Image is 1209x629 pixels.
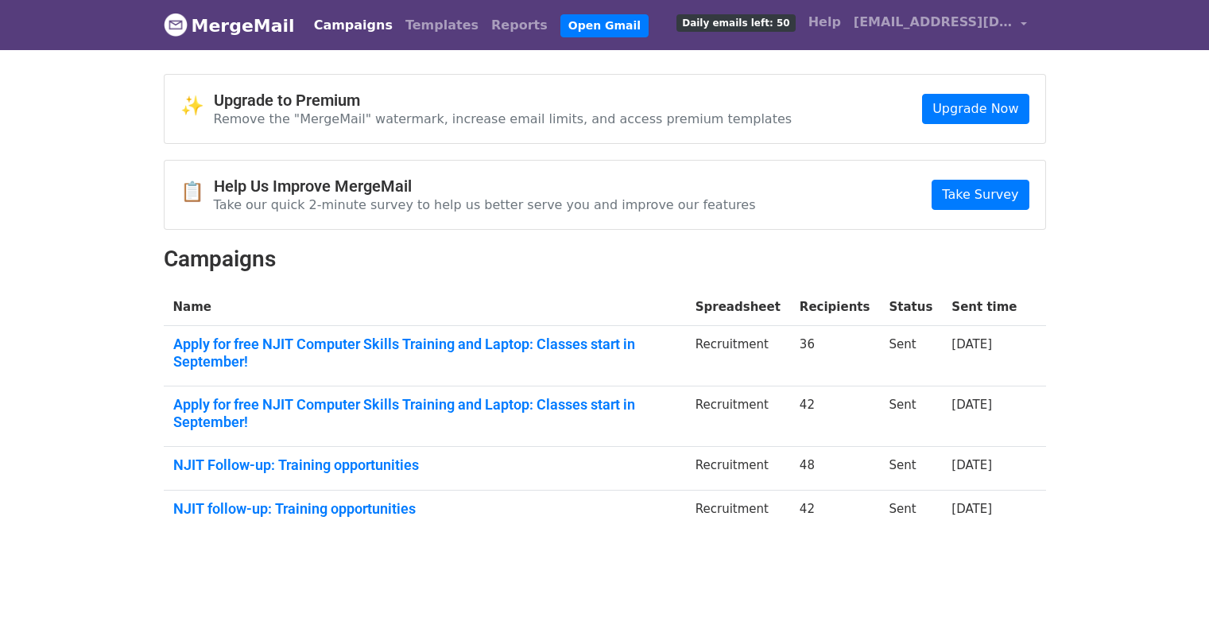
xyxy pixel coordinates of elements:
[214,91,792,110] h4: Upgrade to Premium
[951,337,992,351] a: [DATE]
[790,289,880,326] th: Recipients
[790,447,880,491] td: 48
[790,491,880,534] td: 42
[686,326,790,386] td: Recruitment
[676,14,795,32] span: Daily emails left: 50
[670,6,801,38] a: Daily emails left: 50
[686,386,790,447] td: Recruitment
[847,6,1033,44] a: [EMAIL_ADDRESS][DOMAIN_NAME]
[686,289,790,326] th: Spreadsheet
[686,447,790,491] td: Recruitment
[951,458,992,472] a: [DATE]
[214,196,756,213] p: Take our quick 2-minute survey to help us better serve you and improve our features
[854,13,1013,32] span: [EMAIL_ADDRESS][DOMAIN_NAME]
[560,14,649,37] a: Open Gmail
[879,289,942,326] th: Status
[790,326,880,386] td: 36
[214,177,756,196] h4: Help Us Improve MergeMail
[879,386,942,447] td: Sent
[922,94,1029,124] a: Upgrade Now
[164,13,188,37] img: MergeMail logo
[879,447,942,491] td: Sent
[942,289,1026,326] th: Sent time
[180,181,214,204] span: 📋
[164,246,1046,273] h2: Campaigns
[686,491,790,534] td: Recruitment
[308,10,399,41] a: Campaigns
[214,111,792,127] p: Remove the "MergeMail" watermark, increase email limits, and access premium templates
[173,500,676,518] a: NJIT follow-up: Training opportunities
[802,6,847,38] a: Help
[164,9,295,42] a: MergeMail
[173,396,676,430] a: Apply for free NJIT Computer Skills Training and Laptop: Classes start in September!
[173,456,676,474] a: NJIT Follow-up: Training opportunities
[951,502,992,516] a: [DATE]
[879,326,942,386] td: Sent
[879,491,942,534] td: Sent
[173,336,676,370] a: Apply for free NJIT Computer Skills Training and Laptop: Classes start in September!
[790,386,880,447] td: 42
[951,398,992,412] a: [DATE]
[164,289,686,326] th: Name
[485,10,554,41] a: Reports
[180,95,214,118] span: ✨
[399,10,485,41] a: Templates
[932,180,1029,210] a: Take Survey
